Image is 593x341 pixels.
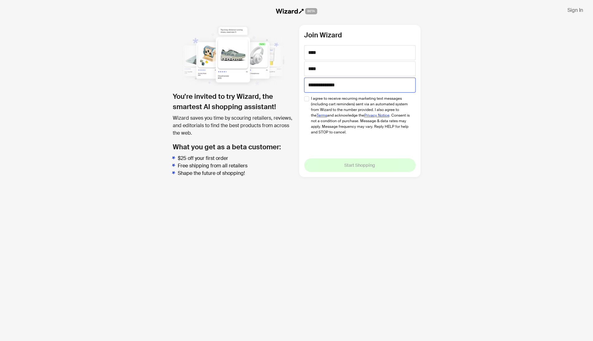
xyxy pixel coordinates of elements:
[178,162,294,170] li: Free shipping from all retailers
[317,113,327,118] a: Terms
[567,7,583,13] span: Sign In
[305,8,317,14] span: BETA
[173,91,294,112] h1: You’re invited to try Wizard, the smartest AI shopping assistant!
[311,96,411,135] span: I agree to receive recurring marketing text messages (including cart reminders) sent via an autom...
[562,5,588,15] button: Sign In
[173,114,294,137] div: Wizard saves you time by scouring retailers, reviews, and editorials to find the best products fr...
[304,158,416,172] button: Start Shopping
[304,30,416,40] h2: Join Wizard
[173,142,294,152] h2: What you get as a beta customer:
[178,170,294,177] li: Shape the future of shopping!
[178,155,294,162] li: $25 off your first order
[364,113,389,118] a: Privacy Notice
